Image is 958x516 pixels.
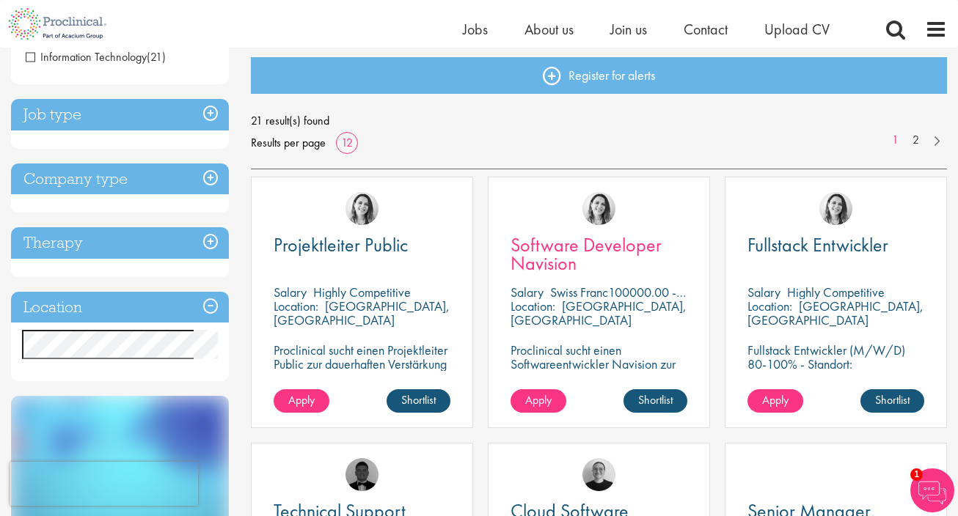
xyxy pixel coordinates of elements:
[251,132,326,154] span: Results per page
[764,20,830,39] a: Upload CV
[582,458,615,491] img: Emma Pretorious
[747,298,924,328] p: [GEOGRAPHIC_DATA], [GEOGRAPHIC_DATA]
[288,392,315,408] span: Apply
[345,192,379,225] img: Nur Ergiydiren
[511,284,544,301] span: Salary
[251,57,948,94] a: Register for alerts
[747,298,792,314] span: Location:
[747,389,803,413] a: Apply
[11,163,229,195] h3: Company type
[11,227,229,259] h3: Therapy
[511,389,566,413] a: Apply
[511,298,555,314] span: Location:
[525,392,552,408] span: Apply
[885,132,906,149] a: 1
[274,298,318,314] span: Location:
[336,135,358,150] a: 12
[747,284,780,301] span: Salary
[511,232,662,276] span: Software Developer Navision
[624,389,687,413] a: Shortlist
[345,458,379,491] img: Tom Stables
[251,110,948,132] span: 21 result(s) found
[747,232,888,257] span: Fullstack Entwickler
[274,232,408,257] span: Projektleiter Public
[511,298,687,328] p: [GEOGRAPHIC_DATA], [GEOGRAPHIC_DATA]
[905,132,926,149] a: 2
[147,49,166,64] span: (21)
[684,20,728,39] a: Contact
[387,389,450,413] a: Shortlist
[10,462,198,506] iframe: reCAPTCHA
[511,236,687,273] a: Software Developer Navision
[26,49,147,64] span: Information Technology
[582,192,615,225] img: Nur Ergiydiren
[274,284,307,301] span: Salary
[819,192,852,225] img: Nur Ergiydiren
[274,236,450,254] a: Projektleiter Public
[463,20,488,39] a: Jobs
[747,343,924,427] p: Fullstack Entwickler (M/W/D) 80-100% - Standort: [GEOGRAPHIC_DATA], [GEOGRAPHIC_DATA] - Arbeitsze...
[910,468,923,481] span: 1
[274,298,450,328] p: [GEOGRAPHIC_DATA], [GEOGRAPHIC_DATA]
[313,284,411,301] p: Highly Competitive
[787,284,885,301] p: Highly Competitive
[610,20,647,39] a: Join us
[762,392,789,408] span: Apply
[550,284,851,301] p: Swiss Franc100000.00 - Swiss Franc110000.00 per annum
[11,292,229,323] h3: Location
[524,20,574,39] a: About us
[860,389,924,413] a: Shortlist
[910,468,954,512] img: Chatbot
[274,343,450,399] p: Proclinical sucht einen Projektleiter Public zur dauerhaften Verstärkung des Teams unseres Kunden...
[274,389,329,413] a: Apply
[511,343,687,413] p: Proclinical sucht einen Softwareentwickler Navision zur dauerhaften Verstärkung des Teams unseres...
[26,49,166,64] span: Information Technology
[747,236,924,254] a: Fullstack Entwickler
[11,99,229,130] h3: Job type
